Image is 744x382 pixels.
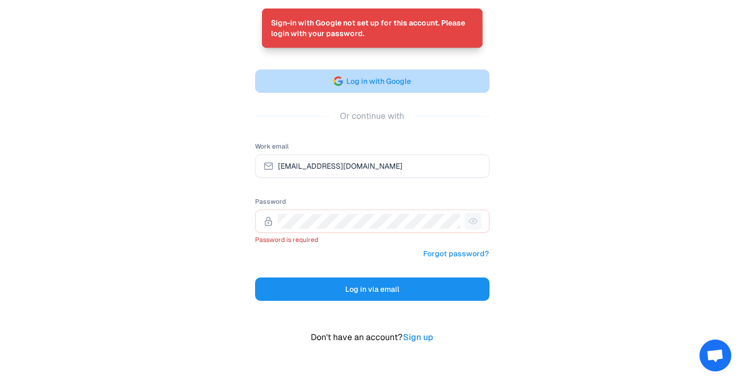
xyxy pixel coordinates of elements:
a: Forgot password? [423,247,489,261]
button: Log in via email [255,277,489,301]
h1: Welcome back 🥳 [255,16,489,33]
p: Don't have an account? [255,331,489,344]
p: Log in to continue. We're excited to have you back! [255,38,489,48]
span: Or continue with [329,110,415,123]
span: Log in with Google [346,75,411,88]
div: Sign-in with Google not set up for this account. Please login with your password. [271,18,469,39]
input: john@acme.com [278,159,482,173]
a: Sign up [402,331,434,344]
a: Open chat [699,340,731,371]
button: Log in with Google [255,70,489,93]
label: Work email [255,142,289,151]
span: Log in via email [345,283,399,296]
label: Password [255,197,286,206]
p: Password is required [255,235,489,245]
